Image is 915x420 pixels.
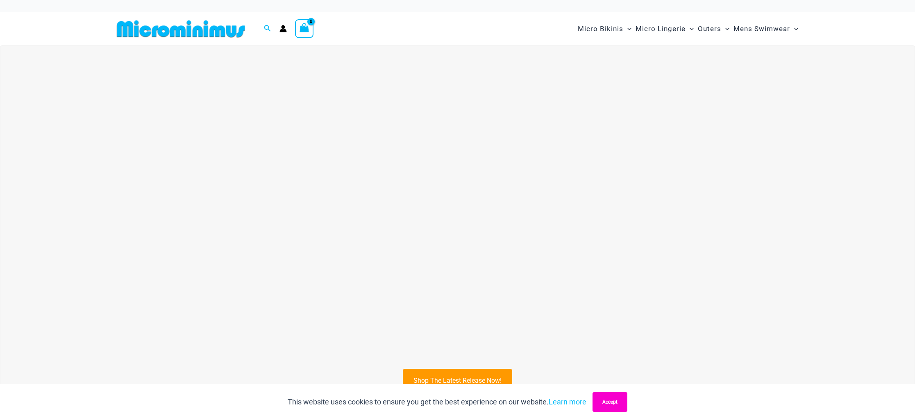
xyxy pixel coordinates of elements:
span: Micro Bikinis [578,18,623,39]
a: Account icon link [279,25,287,32]
a: View Shopping Cart, empty [295,19,314,38]
span: Outers [698,18,721,39]
span: Menu Toggle [721,18,729,39]
span: Menu Toggle [790,18,798,39]
p: This website uses cookies to ensure you get the best experience on our website. [288,396,586,408]
span: Micro Lingerie [636,18,686,39]
a: Mens SwimwearMenu ToggleMenu Toggle [731,16,800,41]
span: Menu Toggle [623,18,631,39]
span: Menu Toggle [686,18,694,39]
a: OutersMenu ToggleMenu Toggle [696,16,731,41]
a: Shop The Latest Release Now! [403,369,512,392]
span: Mens Swimwear [733,18,790,39]
button: Accept [593,392,627,412]
nav: Site Navigation [574,15,802,43]
a: Micro LingerieMenu ToggleMenu Toggle [633,16,696,41]
img: Bubble Mesh Highlight Pink [5,54,910,361]
a: Search icon link [264,24,271,34]
a: Learn more [549,397,586,406]
img: MM SHOP LOGO FLAT [114,20,248,38]
a: Micro BikinisMenu ToggleMenu Toggle [576,16,633,41]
